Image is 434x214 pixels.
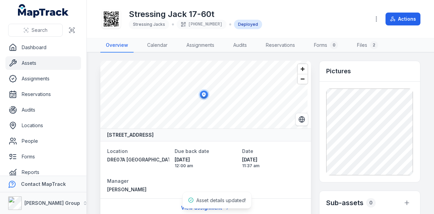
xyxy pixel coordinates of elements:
span: Manager [107,178,129,184]
a: DRE07A [GEOGRAPHIC_DATA] [107,156,169,163]
span: [DATE] [242,156,304,163]
a: Reservations [5,87,81,101]
button: Zoom out [298,74,308,84]
button: Search [8,24,63,37]
a: Locations [5,119,81,132]
a: Forms [5,150,81,163]
a: Reports [5,166,81,179]
a: Forms0 [309,38,343,53]
span: DRE07A [GEOGRAPHIC_DATA] [107,157,175,162]
strong: [STREET_ADDRESS] [107,132,154,138]
a: Audits [228,38,252,53]
a: Files2 [352,38,383,53]
span: Location [107,148,128,154]
a: [PERSON_NAME] [107,186,169,193]
h2: Sub-assets [326,198,363,208]
div: 0 [330,41,338,49]
a: Assignments [5,72,81,85]
button: Zoom in [298,64,308,74]
div: 0 [366,198,376,208]
strong: Contact MapTrack [21,181,66,187]
button: Actions [386,13,420,25]
a: Calendar [142,38,173,53]
h1: Stressing Jack 17-60t [129,9,262,20]
time: 30/11/2025, 12:00:00 am [175,156,237,169]
canvas: Map [100,61,308,129]
span: 11:37 am [242,163,304,169]
a: Dashboard [5,41,81,54]
span: [DATE] [175,156,237,163]
h3: Pictures [326,66,351,76]
span: 12:00 am [175,163,237,169]
span: Date [242,148,253,154]
span: Stressing Jacks [133,22,165,27]
span: Due back date [175,148,209,154]
a: Audits [5,103,81,117]
strong: [PERSON_NAME] Group [24,200,80,206]
a: MapTrack [18,4,69,18]
a: Assets [5,56,81,70]
a: Reservations [260,38,300,53]
button: Switch to Satellite View [295,113,308,126]
a: People [5,134,81,148]
span: Search [32,27,47,34]
time: 20/08/2025, 11:37:03 am [242,156,304,169]
div: 2 [370,41,378,49]
a: Overview [100,38,134,53]
div: Deployed [234,20,262,29]
a: Assignments [181,38,220,53]
div: [PHONE_NUMBER] [177,20,226,29]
